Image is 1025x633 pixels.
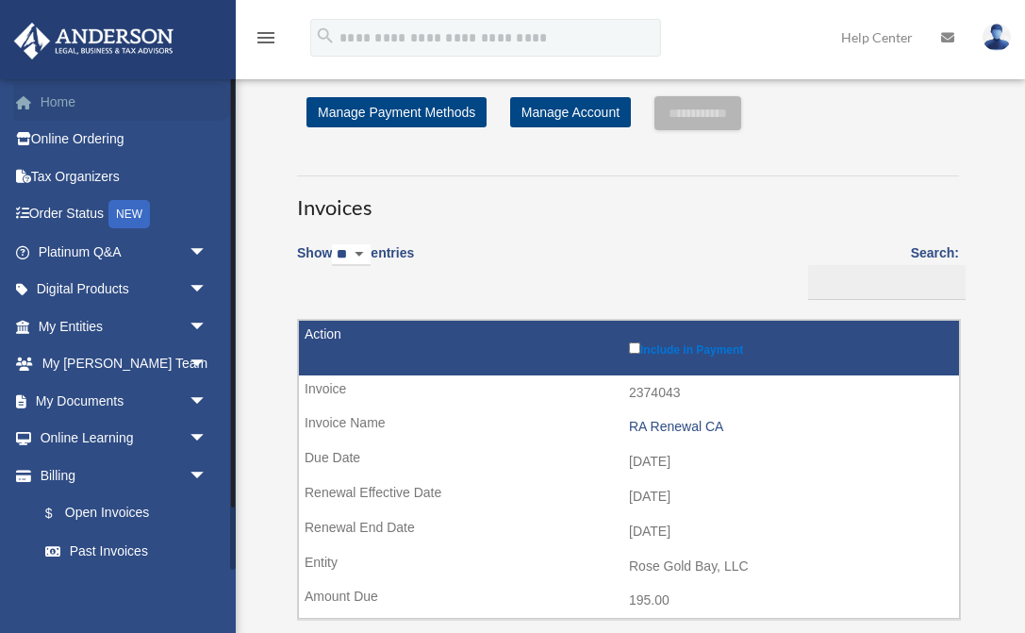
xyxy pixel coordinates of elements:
label: Search: [802,242,959,300]
a: Digital Productsarrow_drop_down [13,271,236,308]
a: Online Ordering [13,121,236,158]
input: Include in Payment [629,342,640,354]
i: search [315,25,336,46]
div: RA Renewal CA [629,419,950,435]
a: Tax Organizers [13,158,236,195]
i: menu [255,26,277,49]
a: Home [13,83,236,121]
a: My Documentsarrow_drop_down [13,382,236,420]
td: 195.00 [299,583,959,619]
a: menu [255,33,277,49]
a: Manage Payments [26,570,226,608]
a: $Open Invoices [26,494,217,533]
span: arrow_drop_down [189,233,226,272]
span: arrow_drop_down [189,457,226,495]
span: arrow_drop_down [189,271,226,309]
span: arrow_drop_down [189,382,226,421]
select: Showentries [332,244,371,266]
span: arrow_drop_down [189,420,226,458]
a: My Entitiesarrow_drop_down [13,308,236,345]
div: NEW [108,200,150,228]
label: Show entries [297,242,414,285]
a: Billingarrow_drop_down [13,457,226,494]
input: Search: [808,265,966,301]
label: Include in Payment [629,339,950,357]
td: [DATE] [299,444,959,480]
a: Manage Account [510,97,631,127]
a: Order StatusNEW [13,195,236,234]
a: Online Learningarrow_drop_down [13,420,236,458]
a: Platinum Q&Aarrow_drop_down [13,233,236,271]
span: arrow_drop_down [189,308,226,346]
img: User Pic [983,24,1011,51]
td: Rose Gold Bay, LLC [299,549,959,585]
td: [DATE] [299,514,959,550]
td: [DATE] [299,479,959,515]
a: Past Invoices [26,532,226,570]
td: 2374043 [299,375,959,411]
span: $ [56,502,65,525]
h3: Invoices [297,175,959,223]
img: Anderson Advisors Platinum Portal [8,23,179,59]
a: Manage Payment Methods [306,97,487,127]
a: My [PERSON_NAME] Teamarrow_drop_down [13,345,236,383]
span: arrow_drop_down [189,345,226,384]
